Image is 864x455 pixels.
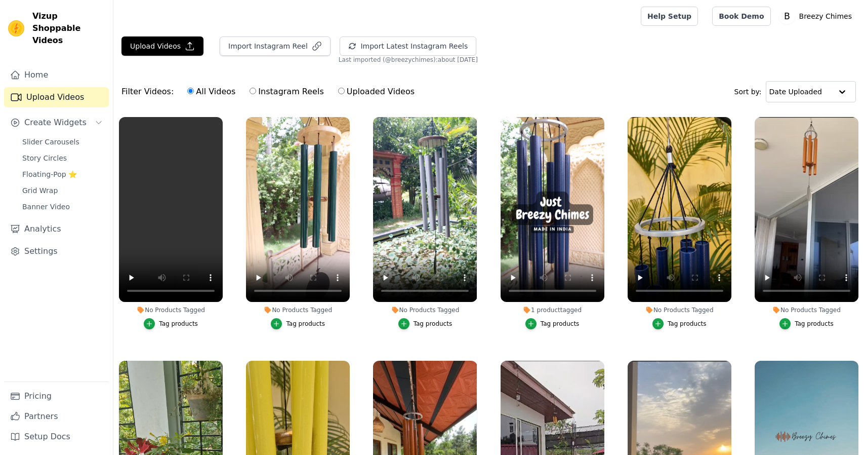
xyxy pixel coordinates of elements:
button: Tag products [271,318,325,329]
div: Tag products [541,320,580,328]
a: Slider Carousels [16,135,109,149]
div: No Products Tagged [373,306,477,314]
button: Tag products [652,318,707,329]
label: All Videos [187,85,236,98]
input: All Videos [187,88,194,94]
span: Grid Wrap [22,185,58,196]
span: Story Circles [22,153,67,163]
a: Settings [4,241,109,261]
span: Last imported (@ breezychimes ): about [DATE] [339,56,478,64]
a: Pricing [4,386,109,406]
a: Book Demo [712,7,770,26]
text: B [784,11,790,21]
a: Help Setup [641,7,698,26]
button: Tag products [779,318,834,329]
p: Breezy Chimes [795,7,856,25]
a: Setup Docs [4,427,109,447]
div: 1 product tagged [501,306,604,314]
div: Filter Videos: [121,80,420,103]
div: Tag products [286,320,325,328]
div: Sort by: [734,81,856,102]
input: Uploaded Videos [338,88,345,94]
div: Tag products [668,320,707,328]
a: Floating-Pop ⭐ [16,167,109,181]
button: Tag products [398,318,452,329]
a: Analytics [4,219,109,239]
span: Slider Carousels [22,137,79,147]
div: Tag products [795,320,834,328]
a: Partners [4,406,109,427]
button: Tag products [525,318,580,329]
button: Upload Videos [121,36,203,56]
button: Tag products [144,318,198,329]
img: Vizup [8,20,24,36]
span: Floating-Pop ⭐ [22,169,77,179]
button: Create Widgets [4,112,109,133]
button: B Breezy Chimes [779,7,856,25]
div: Tag products [414,320,452,328]
a: Grid Wrap [16,183,109,198]
input: Instagram Reels [250,88,256,94]
div: No Products Tagged [755,306,858,314]
a: Upload Videos [4,87,109,107]
div: No Products Tagged [119,306,223,314]
div: Tag products [159,320,198,328]
a: Banner Video [16,200,109,214]
span: Create Widgets [24,117,87,129]
a: Home [4,65,109,85]
button: Import Latest Instagram Reels [340,36,476,56]
a: Story Circles [16,151,109,165]
span: Banner Video [22,202,70,212]
div: No Products Tagged [246,306,350,314]
label: Uploaded Videos [338,85,415,98]
span: Vizup Shoppable Videos [32,10,105,47]
label: Instagram Reels [249,85,324,98]
div: No Products Tagged [628,306,731,314]
button: Import Instagram Reel [220,36,331,56]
